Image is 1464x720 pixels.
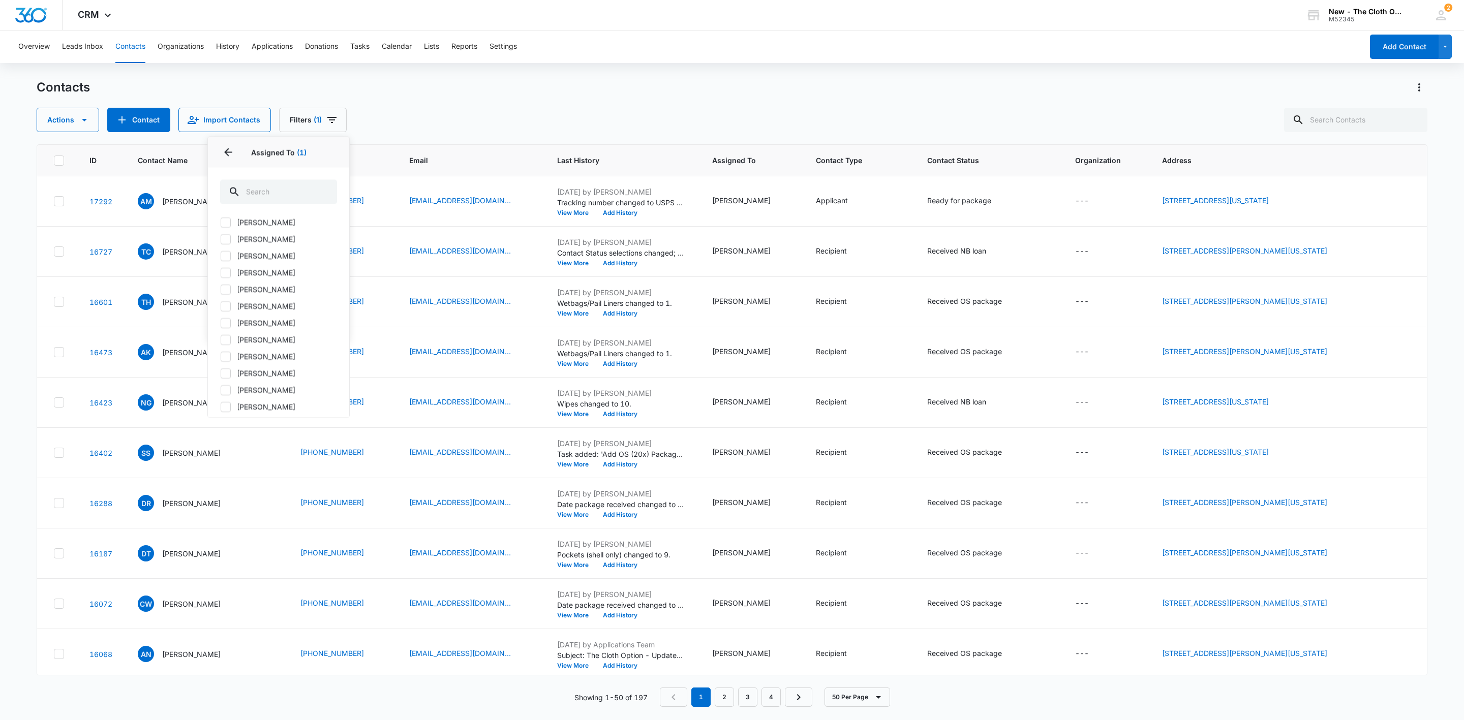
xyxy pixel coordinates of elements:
div: Contact Name - Abraham Kettor - Select to Edit Field [138,344,239,360]
a: Navigate to contact details page for Abraham Kettor [89,348,112,357]
div: Contact Type - Recipient - Select to Edit Field [816,346,865,358]
button: Add History [596,210,645,216]
div: Email - nicolemarieg20@gmail.com - Select to Edit Field [409,396,529,409]
div: Address - 7755 Main St, Bethel, Delaware, 19931 - Select to Edit Field [1162,195,1287,207]
div: Recipient [816,648,847,659]
div: --- [1075,245,1089,258]
a: [EMAIL_ADDRESS][DOMAIN_NAME] [409,195,511,206]
label: [PERSON_NAME] [220,217,337,228]
p: [PERSON_NAME] [162,548,221,559]
p: Showing 1-50 of 197 [574,692,648,703]
a: Navigate to contact details page for Alana Neilson [89,650,112,659]
a: [EMAIL_ADDRESS][DOMAIN_NAME] [409,497,511,508]
button: Contacts [115,30,145,63]
button: Add History [596,310,645,317]
p: Contact Status selections changed; Ready for package was removed and Received NB loan was added. [557,247,684,258]
a: [STREET_ADDRESS][US_STATE] [1162,397,1269,406]
p: [PERSON_NAME] [162,448,221,458]
a: Next Page [785,687,812,707]
a: [EMAIL_ADDRESS][DOMAIN_NAME] [409,396,511,407]
div: [PERSON_NAME] [712,396,771,407]
a: [STREET_ADDRESS][PERSON_NAME][US_STATE] [1162,498,1327,507]
div: Contact Status - Received OS package - Select to Edit Field [927,296,1020,308]
span: SS [138,445,154,461]
div: Email - akettor@gmail.com - Select to Edit Field [409,346,529,358]
button: Add History [596,612,645,618]
button: Lists [424,30,439,63]
div: --- [1075,497,1089,509]
div: Contact Name - Tanisha Holmes - Select to Edit Field [138,294,239,310]
span: CW [138,596,154,612]
span: Address [1162,155,1396,166]
p: [PERSON_NAME] [162,246,221,257]
div: Applicant [816,195,848,206]
button: Add History [596,260,645,266]
div: Organization - - Select to Edit Field [1075,648,1107,660]
label: [PERSON_NAME] [220,301,337,312]
div: Organization - - Select to Edit Field [1075,547,1107,559]
a: [EMAIL_ADDRESS][DOMAIN_NAME] [409,296,511,306]
p: [DATE] by [PERSON_NAME] [557,539,684,549]
div: [PERSON_NAME] [712,346,771,357]
div: Contact Type - Recipient - Select to Edit Field [816,598,865,610]
button: Donations [305,30,338,63]
p: [DATE] by [PERSON_NAME] [557,589,684,600]
div: Assigned To - Dana Britt - Select to Edit Field [712,195,789,207]
p: [DATE] by [PERSON_NAME] [557,337,684,348]
button: Settings [490,30,517,63]
div: Email - tholmes7191990@gmail.com - Select to Edit Field [409,296,529,308]
span: Last History [557,155,673,166]
div: Received OS package [927,346,1002,357]
span: DT [138,545,154,561]
div: Organization - - Select to Edit Field [1075,447,1107,459]
p: Wetbags/Pail Liners changed to 1. [557,298,684,308]
div: Contact Name - Sarah Swartout - Select to Edit Field [138,445,239,461]
p: Wetbags/Pail Liners changed to 1. [557,348,684,359]
div: Contact Name - Divya Tangirala - Select to Edit Field [138,545,239,561]
p: Subject: The Cloth Option - Update on Your Application Dear [PERSON_NAME], Thank you for your app... [557,650,684,661]
h1: Contacts [37,80,90,95]
div: Contact Name - Correy Wolfe - Select to Edit Field [138,596,239,612]
div: Email - alexeve3@gmail.com - Select to Edit Field [409,195,529,207]
div: Email - correywolfe@gmail.com - Select to Edit Field [409,598,529,610]
button: Organizations [158,30,204,63]
div: Organization - - Select to Edit Field [1075,195,1107,207]
em: 1 [691,687,711,707]
div: Contact Status - Received OS package - Select to Edit Field [927,346,1020,358]
button: View More [557,210,596,216]
p: [DATE] by Applications Team [557,639,684,650]
input: Search [220,180,337,204]
div: Email - gzzdeya306@gmail.com - Select to Edit Field [409,497,529,509]
label: [PERSON_NAME] [220,385,337,396]
a: [STREET_ADDRESS][US_STATE] [1162,196,1269,205]
a: [STREET_ADDRESS][PERSON_NAME][US_STATE] [1162,246,1327,255]
div: Contact Status - Received OS package - Select to Edit Field [927,648,1020,660]
button: View More [557,361,596,367]
div: [PERSON_NAME] [712,648,771,659]
div: Contact Type - Recipient - Select to Edit Field [816,396,865,409]
div: Phone - (814) 694-5206 - Select to Edit Field [300,447,382,459]
div: Address - 1206 Marston Drive, Bel Air, Maryland, 21015 - Select to Edit Field [1162,648,1346,660]
div: --- [1075,396,1089,409]
p: Wipes changed to 10. [557,398,684,409]
a: Navigate to contact details page for Sarah Swartout [89,449,112,457]
p: Tracking number changed to USPS 9434636106194296352292. [557,197,684,208]
button: Add History [596,361,645,367]
div: Address - 111 Caraway Rd, Reisterstown, Maryland, 21136 - Select to Edit Field [1162,346,1346,358]
nav: Pagination [660,687,812,707]
a: [PHONE_NUMBER] [300,648,364,659]
div: Assigned To - Dana Britt - Select to Edit Field [712,547,789,559]
div: Address - 502 Saint Johns Road, Camp Hill, Pennsylvania, 17011 - Select to Edit Field [1162,598,1346,610]
label: [PERSON_NAME] [220,335,337,346]
a: [EMAIL_ADDRESS][DOMAIN_NAME] [409,447,511,457]
div: [PERSON_NAME] [712,598,771,608]
label: [PERSON_NAME] [220,234,337,245]
div: Contact Type - Recipient - Select to Edit Field [816,447,865,459]
p: [DATE] by [PERSON_NAME] [557,438,684,449]
button: Add History [596,411,645,417]
button: View More [557,461,596,467]
button: 50 Per Page [825,687,890,707]
p: [DATE] by [PERSON_NAME] [557,186,684,197]
p: Assigned To [220,147,337,158]
button: Leads Inbox [62,30,103,63]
